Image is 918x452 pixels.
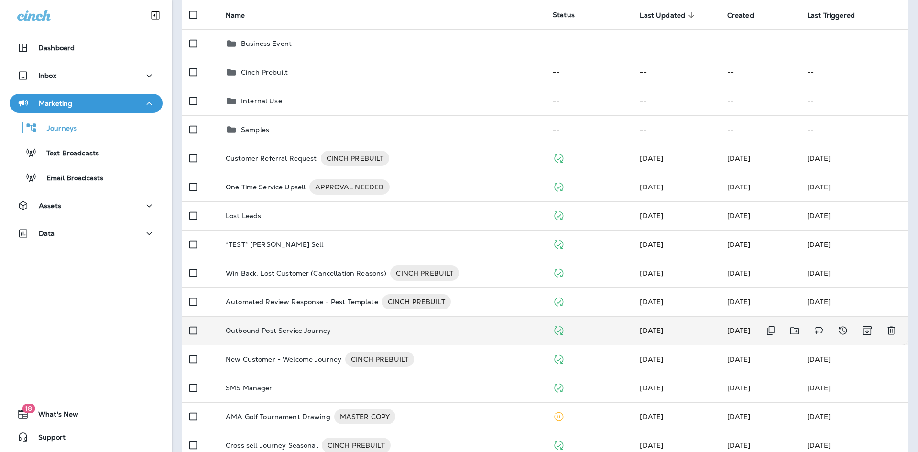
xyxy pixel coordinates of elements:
span: Anthony Olivias [727,240,751,249]
span: Anthony Olivias [640,154,663,163]
span: Published [553,153,565,162]
button: Dashboard [10,38,163,57]
td: [DATE] [799,230,908,259]
span: Jason Munk [727,154,751,163]
p: Data [39,230,55,237]
span: Published [553,297,565,305]
span: Paused [553,411,565,420]
span: Jason Munk [640,269,663,277]
p: Assets [39,202,61,209]
td: -- [632,115,719,144]
span: Published [553,268,565,276]
td: -- [632,87,719,115]
span: Name [226,11,245,20]
span: Last Updated [640,11,685,20]
span: MASTER COPY [334,412,396,421]
span: CINCH PREBUILT [322,441,391,450]
td: -- [720,58,799,87]
button: Assets [10,196,163,215]
p: Dashboard [38,44,75,52]
span: Last Updated [640,11,698,20]
p: Email Broadcasts [37,174,103,183]
span: Published [553,354,565,363]
span: What's New [29,410,78,422]
p: AMA Golf Tournament Drawing [226,409,330,424]
td: -- [720,115,799,144]
button: Email Broadcasts [10,167,163,187]
span: Jason Munk [727,211,751,220]
span: Anthony Olivias [727,269,751,277]
span: Anthony Olivias [640,326,663,335]
span: Anthony Olivias [640,240,663,249]
td: -- [799,87,908,115]
span: Jason Munk [727,355,751,364]
td: -- [545,115,632,144]
button: Journeys [10,118,163,138]
td: [DATE] [799,201,908,230]
div: MASTER COPY [334,409,396,424]
span: Support [29,433,66,445]
span: CINCH PREBUILT [382,297,451,307]
span: Name [226,11,258,20]
div: CINCH PREBUILT [390,265,459,281]
td: -- [545,29,632,58]
p: *TEST* [PERSON_NAME] Sell [226,241,324,248]
td: -- [632,58,719,87]
p: Customer Referral Request [226,151,317,166]
td: [DATE] [799,374,908,402]
button: Inbox [10,66,163,85]
div: CINCH PREBUILT [321,151,390,166]
td: [DATE] [799,287,908,316]
td: -- [720,29,799,58]
td: -- [720,87,799,115]
td: -- [799,58,908,87]
td: -- [545,58,632,87]
p: Samples [241,126,269,133]
span: APPROVAL NEEDED [309,182,390,192]
span: Anthony Olivias [727,326,751,335]
p: One Time Service Upsell [226,179,306,195]
p: New Customer - Welcome Journey [226,352,341,367]
p: Business Event [241,40,292,47]
span: Anthony Olivias [727,412,751,421]
span: Jason Munk [640,211,663,220]
span: Frank Carreno [640,384,663,392]
span: Anthony Olivias [640,183,663,191]
span: Jason Munk [727,183,751,191]
td: -- [632,29,719,58]
span: Last Triggered [807,11,855,20]
button: Text Broadcasts [10,143,163,163]
span: Jason Munk [640,441,663,450]
span: Jason Munk [640,355,663,364]
p: Automated Review Response - Pest Template [226,294,378,309]
button: Archive [857,321,877,341]
p: Internal Use [241,97,282,105]
p: Text Broadcasts [37,149,99,158]
td: [DATE] [799,345,908,374]
span: Published [553,210,565,219]
div: APPROVAL NEEDED [309,179,390,195]
p: Lost Leads [226,212,261,220]
p: Cinch Prebuilt [241,68,288,76]
span: Last Triggered [807,11,867,20]
span: 18 [22,404,35,413]
span: Published [553,182,565,190]
td: -- [799,115,908,144]
span: Published [553,325,565,334]
td: -- [545,87,632,115]
span: Jason Munk [727,441,751,450]
span: Status [553,11,575,19]
span: Anthony Olivias [640,298,663,306]
span: Created [727,11,766,20]
td: [DATE] [799,402,908,431]
span: Created [727,11,754,20]
p: SMS Manager [226,384,273,392]
button: Add tags [809,321,829,341]
span: CINCH PREBUILT [321,154,390,163]
span: Frank Carreno [727,298,751,306]
td: [DATE] [799,259,908,287]
span: CINCH PREBUILT [390,268,459,278]
p: Outbound Post Service Journey [226,327,331,334]
td: -- [799,29,908,58]
div: CINCH PREBUILT [345,352,414,367]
